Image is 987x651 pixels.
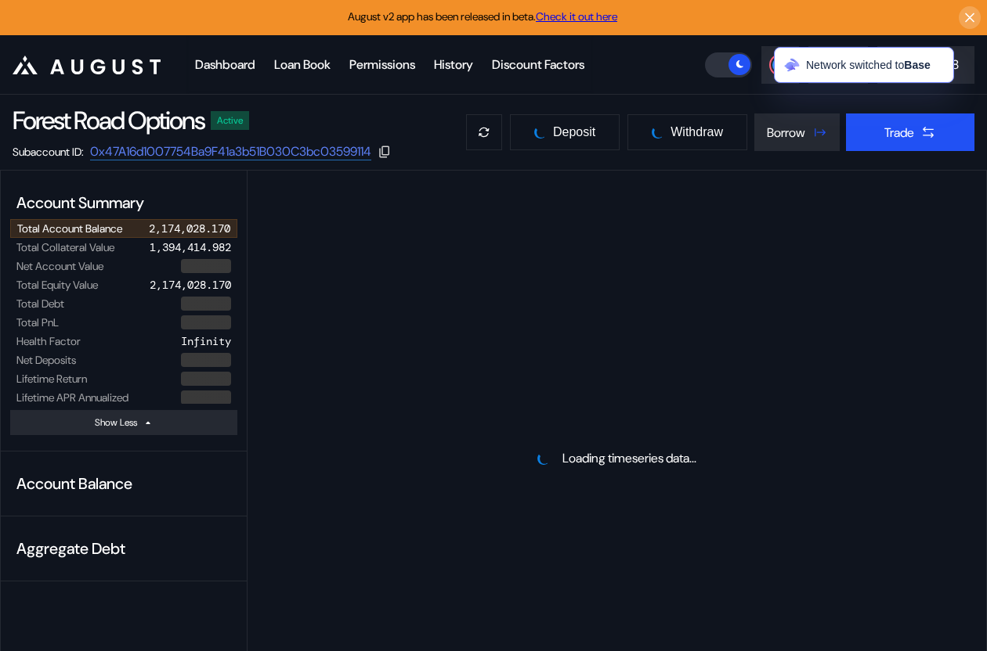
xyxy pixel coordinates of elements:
a: Dashboard [186,36,265,94]
button: pendingDeposit [509,113,620,151]
a: 0x47A16d1007754Ba9F41a3b51B030C3bc03599114 [90,143,371,160]
button: 0XF6...0588 [877,46,974,84]
div: Account Balance [10,467,237,500]
div: Total Equity Value [16,278,98,292]
button: Show Less [10,410,237,435]
div: Net Account Value [16,259,103,273]
a: Check it out here [536,9,617,23]
div: Lifetime Return [16,372,87,386]
div: Total Collateral Value [16,240,114,254]
div: Account Summary [10,186,237,219]
div: Dashboard [195,56,255,73]
div: Total Debt [16,297,64,311]
div: 1,394,414.982 [150,240,231,254]
span: Base [904,59,930,71]
div: Loading timeseries data... [562,450,696,466]
div: Total PnL [16,315,59,329]
span: Deposit [553,125,595,139]
button: Trade [846,113,974,151]
div: Total Account Balance [17,221,122,236]
div: 2,174,028.170 [150,278,231,292]
div: Infinity [181,334,231,348]
div: Permissions [349,56,415,73]
div: Discount Factors [492,56,584,73]
div: Subaccount ID: [13,145,84,159]
a: History [425,36,483,94]
div: 2,174,028.170 [149,221,230,236]
div: Borrow [767,124,805,141]
span: August v2 app has been released in beta. [348,9,617,23]
a: Permissions [340,36,425,94]
div: Lifetime APR Annualized [16,390,128,405]
div: Trade [884,124,914,141]
img: pending [533,125,548,139]
img: pending [537,451,551,466]
img: pending [651,125,665,139]
button: chain logo [808,46,868,84]
button: pendingWithdraw [627,113,748,151]
button: Borrow [754,113,840,151]
div: Health Factor [16,334,81,348]
a: Discount Factors [483,36,594,94]
span: Withdraw [671,125,723,139]
div: Loan Book [274,56,331,73]
div: Active [217,115,243,126]
div: Aggregate Debt [10,532,237,565]
div: Show Less [95,416,137,429]
div: Network switched to [806,59,932,71]
img: svg%3e [784,57,800,73]
div: Net Deposits [16,353,76,367]
div: Forest Road Options [13,104,204,137]
a: Loan Book [265,36,340,94]
div: History [434,56,473,73]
